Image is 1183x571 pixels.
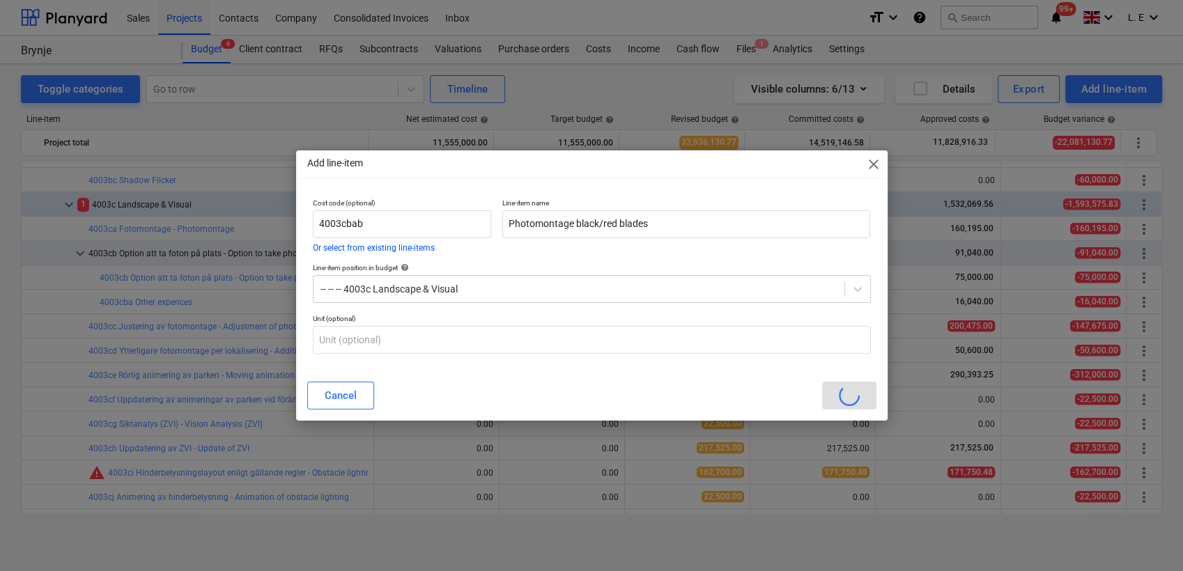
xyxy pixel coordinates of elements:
[313,326,871,354] input: Unit (optional)
[307,382,374,409] button: Cancel
[1113,504,1183,571] iframe: Chat Widget
[313,198,491,210] p: Cost code (optional)
[502,198,871,210] p: Line-item name
[398,263,409,272] span: help
[325,386,357,405] div: Cancel
[1113,504,1183,571] div: Chatt-widget
[313,244,435,252] button: Or select from existing line-items
[307,156,363,171] p: Add line-item
[865,156,882,173] span: close
[313,263,871,272] div: Line-item position in budget
[313,314,871,326] p: Unit (optional)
